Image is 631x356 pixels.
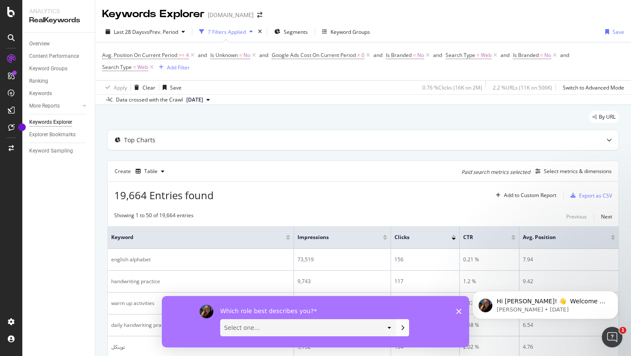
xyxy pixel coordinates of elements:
span: Last 28 Days [114,28,144,36]
div: Data crossed with the Crawl [116,96,183,104]
button: Apply [102,81,127,94]
button: Switch to Advanced Mode [559,81,624,94]
p: Message from Laura, sent 18w ago [37,33,148,41]
div: Showing 1 to 50 of 19,664 entries [114,212,194,222]
span: Web [137,61,148,73]
div: 0.76 % Clicks ( 16K on 2M ) [422,84,482,91]
span: vs Prev. Period [144,28,178,36]
div: and [560,51,569,59]
div: 0.21 % [463,256,516,263]
div: Clear [143,84,155,91]
div: Ranking [29,77,48,86]
button: and [373,51,382,59]
div: [DOMAIN_NAME] [208,11,254,19]
span: CTR [463,233,498,241]
span: Avg. Position On Current Period [102,51,177,59]
div: english alphabet [111,256,290,263]
span: 2025 Oct. 3rd [186,96,203,104]
div: and [198,51,207,59]
button: Table [132,165,168,178]
div: daily handwriting practice pdf free [111,321,290,329]
div: 7.94 [523,256,615,263]
button: Keyword Groups [319,25,373,39]
iframe: Intercom notifications message [459,273,631,333]
div: legacy label [589,111,619,123]
div: 7 Filters Applied [208,28,246,36]
span: 4 [186,49,189,61]
button: Select metrics & dimensions [532,166,612,177]
button: Save [602,25,624,39]
div: Keywords [29,89,52,98]
button: Next [601,212,612,222]
span: Is Branded [513,51,539,59]
span: Is Unknown [210,51,238,59]
div: times [256,27,264,36]
div: and [259,51,268,59]
div: warm up activities [111,299,290,307]
span: 1 [619,327,626,334]
iframe: Intercom live chat [602,327,622,347]
div: Add to Custom Report [504,193,556,198]
span: Impressions [297,233,370,241]
a: Keyword Sampling [29,147,89,156]
div: Create [115,165,168,178]
div: 2.02 % [463,343,516,351]
span: Is Branded [386,51,412,59]
div: Export as CSV [579,192,612,199]
span: Hi [PERSON_NAME]! 👋 Welcome to Botify chat support! Have a question? Reply to this message and ou... [37,25,148,74]
span: = [540,51,543,59]
button: Last 28 DaysvsPrev. Period [102,25,188,39]
div: Save [613,28,624,36]
span: = [476,51,479,59]
span: 19,664 Entries found [114,188,214,202]
div: and [433,51,442,59]
div: Top Charts [124,136,155,144]
button: [DATE] [183,95,213,105]
div: Keyword Groups [331,28,370,36]
a: Keywords [29,89,89,98]
div: Save [170,84,182,91]
div: Add Filter [167,64,190,71]
span: Keyword [111,233,273,241]
button: Add to Custom Report [492,188,556,202]
button: Segments [271,25,311,39]
div: Tooltip anchor [18,123,26,131]
div: Keyword Sampling [29,147,73,156]
span: >= [179,51,185,59]
button: Clear [131,81,155,94]
div: More Reports [29,102,60,111]
div: Switch to Advanced Mode [563,84,624,91]
div: Keyword Groups [29,64,67,73]
span: = [239,51,242,59]
button: 7 Filters Applied [196,25,256,39]
span: = [133,63,136,71]
div: 2.2 % URLs ( 11K on 506K ) [493,84,552,91]
a: More Reports [29,102,80,111]
div: Overview [29,39,50,48]
div: Apply [114,84,127,91]
span: Search Type [446,51,475,59]
span: = [413,51,416,59]
div: and [501,51,510,59]
span: No [417,49,424,61]
a: Content Performance [29,52,89,61]
span: Search Type [102,63,132,71]
span: Clicks [394,233,439,241]
button: Previous [566,212,587,222]
div: handwriting practice [111,278,290,285]
span: Avg. Position [523,233,598,241]
div: Analytics [29,7,88,15]
div: RealKeywords [29,15,88,25]
span: 0 [361,49,364,61]
a: Keywords Explorer [29,118,89,127]
div: Next [601,213,612,220]
div: Keywords Explorer [29,118,72,127]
